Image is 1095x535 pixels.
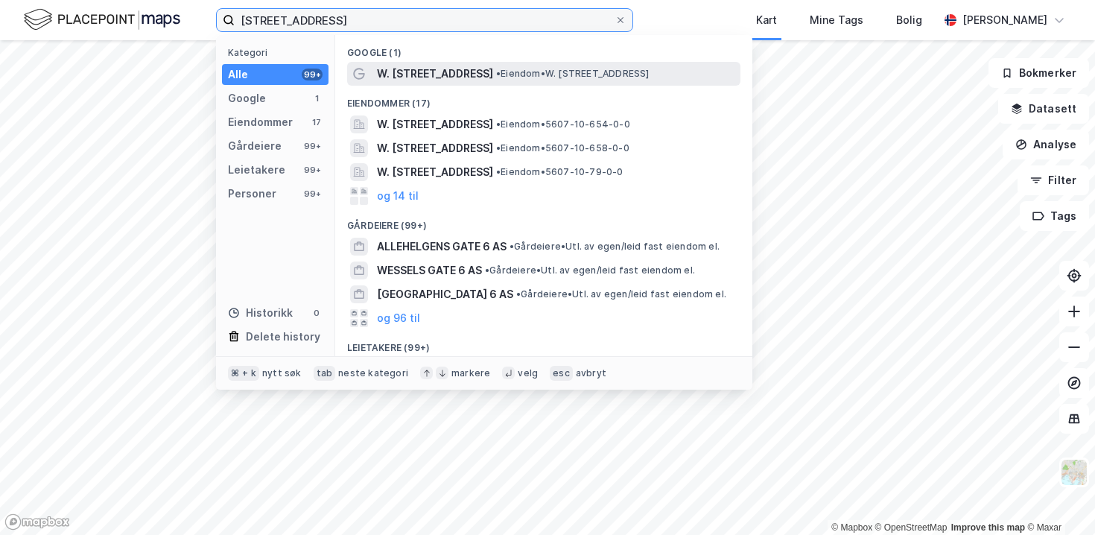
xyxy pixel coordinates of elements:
[875,522,948,533] a: OpenStreetMap
[496,118,630,130] span: Eiendom • 5607-10-654-0-0
[377,139,493,157] span: W. [STREET_ADDRESS]
[998,94,1089,124] button: Datasett
[518,367,538,379] div: velg
[962,11,1047,29] div: [PERSON_NAME]
[496,166,501,177] span: •
[377,262,482,279] span: WESSELS GATE 6 AS
[314,366,336,381] div: tab
[496,118,501,130] span: •
[485,265,489,276] span: •
[228,185,276,203] div: Personer
[951,522,1025,533] a: Improve this map
[831,522,872,533] a: Mapbox
[377,309,420,327] button: og 96 til
[377,285,513,303] span: [GEOGRAPHIC_DATA] 6 AS
[4,513,70,531] a: Mapbox homepage
[311,307,323,319] div: 0
[235,9,615,31] input: Søk på adresse, matrikkel, gårdeiere, leietakere eller personer
[988,58,1089,88] button: Bokmerker
[335,330,752,357] div: Leietakere (99+)
[228,366,259,381] div: ⌘ + k
[228,47,328,58] div: Kategori
[451,367,490,379] div: markere
[496,142,501,153] span: •
[510,241,514,252] span: •
[302,164,323,176] div: 99+
[335,208,752,235] div: Gårdeiere (99+)
[896,11,922,29] div: Bolig
[377,238,507,256] span: ALLEHELGENS GATE 6 AS
[377,65,493,83] span: W. [STREET_ADDRESS]
[756,11,777,29] div: Kart
[496,68,650,80] span: Eiendom • W. [STREET_ADDRESS]
[228,113,293,131] div: Eiendommer
[246,328,320,346] div: Delete history
[510,241,720,253] span: Gårdeiere • Utl. av egen/leid fast eiendom el.
[228,304,293,322] div: Historikk
[335,86,752,113] div: Eiendommer (17)
[516,288,726,300] span: Gårdeiere • Utl. av egen/leid fast eiendom el.
[335,35,752,62] div: Google (1)
[228,89,266,107] div: Google
[516,288,521,300] span: •
[1018,165,1089,195] button: Filter
[338,367,408,379] div: neste kategori
[228,137,282,155] div: Gårdeiere
[1020,201,1089,231] button: Tags
[262,367,302,379] div: nytt søk
[1060,458,1088,487] img: Z
[810,11,863,29] div: Mine Tags
[311,92,323,104] div: 1
[24,7,180,33] img: logo.f888ab2527a4732fd821a326f86c7f29.svg
[302,140,323,152] div: 99+
[228,161,285,179] div: Leietakere
[550,366,573,381] div: esc
[377,187,419,205] button: og 14 til
[302,69,323,80] div: 99+
[1021,463,1095,535] iframe: Chat Widget
[311,116,323,128] div: 17
[302,188,323,200] div: 99+
[485,265,695,276] span: Gårdeiere • Utl. av egen/leid fast eiendom el.
[377,115,493,133] span: W. [STREET_ADDRESS]
[576,367,606,379] div: avbryt
[1021,463,1095,535] div: Kontrollprogram for chat
[1003,130,1089,159] button: Analyse
[377,163,493,181] span: W. [STREET_ADDRESS]
[496,68,501,79] span: •
[228,66,248,83] div: Alle
[496,166,623,178] span: Eiendom • 5607-10-79-0-0
[496,142,629,154] span: Eiendom • 5607-10-658-0-0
